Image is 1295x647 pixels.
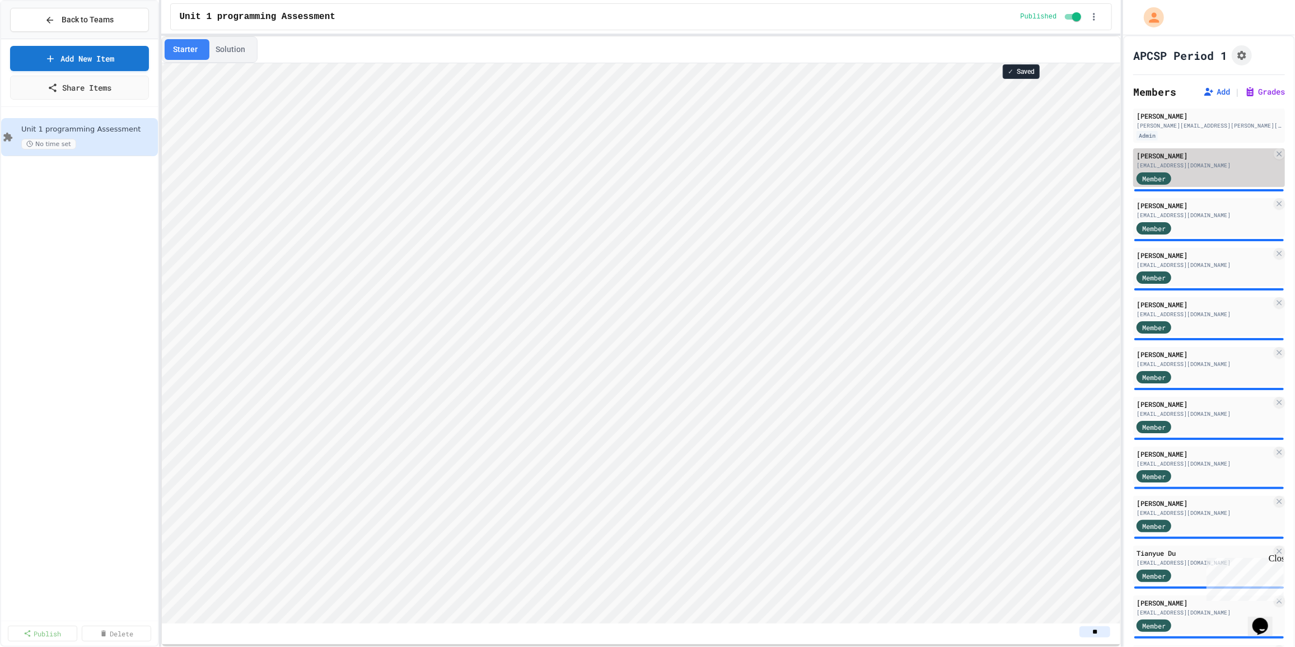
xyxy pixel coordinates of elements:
div: [PERSON_NAME] [1137,250,1271,260]
div: [PERSON_NAME] [1137,111,1282,121]
div: [EMAIL_ADDRESS][DOMAIN_NAME] [1137,608,1271,617]
a: Add New Item [10,46,149,71]
div: [PERSON_NAME] [1137,598,1271,608]
button: Assignment Settings [1232,45,1252,65]
div: [PERSON_NAME] [1137,449,1271,459]
span: Back to Teams [62,14,114,26]
span: Member [1142,223,1166,233]
iframe: Snap! Programming Environment [162,63,1121,623]
span: No time set [21,139,76,149]
div: [EMAIL_ADDRESS][DOMAIN_NAME] [1137,360,1271,368]
button: Solution [207,39,255,60]
button: Grades [1245,86,1285,97]
div: [PERSON_NAME] [1137,200,1271,210]
iframe: chat widget [1202,554,1284,601]
button: Add [1203,86,1230,97]
div: [EMAIL_ADDRESS][DOMAIN_NAME] [1137,410,1271,418]
div: [EMAIL_ADDRESS][DOMAIN_NAME] [1137,310,1271,318]
div: [EMAIL_ADDRESS][DOMAIN_NAME] [1137,559,1271,567]
span: | [1235,85,1240,99]
div: [PERSON_NAME] [1137,399,1271,409]
div: [PERSON_NAME] [1137,498,1271,508]
div: [PERSON_NAME] [1137,151,1271,161]
span: Member [1142,471,1166,481]
span: Member [1142,174,1166,184]
h2: Members [1133,84,1176,100]
div: Content is published and visible to students [1021,10,1084,24]
span: Member [1142,621,1166,631]
div: [EMAIL_ADDRESS][DOMAIN_NAME] [1137,460,1271,468]
div: [PERSON_NAME] [1137,299,1271,310]
span: Published [1021,12,1057,21]
button: Starter [165,39,207,60]
div: [EMAIL_ADDRESS][DOMAIN_NAME] [1137,509,1271,517]
div: My Account [1132,4,1167,30]
span: Member [1142,273,1166,283]
div: [PERSON_NAME][EMAIL_ADDRESS][PERSON_NAME][DOMAIN_NAME] [1137,121,1282,130]
iframe: chat widget [1248,602,1284,636]
span: Saved [1017,67,1035,76]
span: Member [1142,521,1166,531]
a: Delete [82,626,151,641]
div: [EMAIL_ADDRESS][DOMAIN_NAME] [1137,261,1271,269]
span: Unit 1 programming Assessment [21,125,156,134]
span: Member [1142,422,1166,432]
span: Member [1142,322,1166,332]
div: [PERSON_NAME] [1137,349,1271,359]
button: Back to Teams [10,8,149,32]
span: Member [1142,571,1166,581]
span: Member [1142,372,1166,382]
span: ✓ [1008,67,1013,76]
div: [EMAIL_ADDRESS][DOMAIN_NAME] [1137,211,1271,219]
a: Publish [8,626,77,641]
div: Chat with us now!Close [4,4,77,71]
span: Unit 1 programming Assessment [180,10,335,24]
div: Admin [1137,131,1158,140]
div: Tianyue Du [1137,548,1271,558]
div: [EMAIL_ADDRESS][DOMAIN_NAME] [1137,161,1271,170]
a: Share Items [10,76,149,100]
h1: APCSP Period 1 [1133,48,1227,63]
